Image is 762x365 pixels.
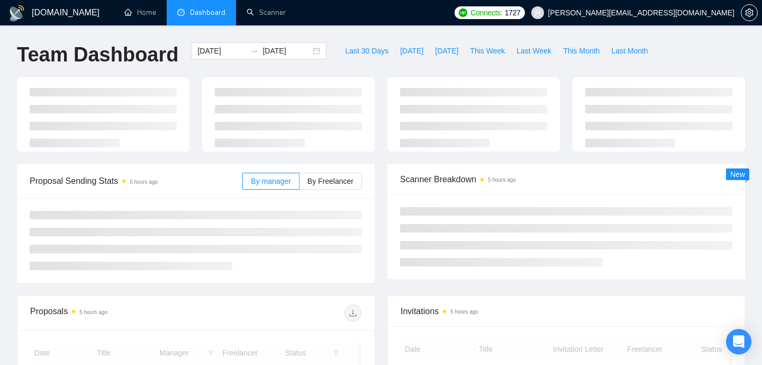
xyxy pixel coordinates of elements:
span: 1727 [505,7,521,19]
span: New [730,170,745,179]
img: logo [8,5,25,22]
a: homeHome [124,8,156,17]
button: Last 30 Days [339,42,394,59]
div: Open Intercom Messenger [726,329,751,354]
span: Invitations [401,305,732,318]
time: 5 hours ago [130,179,158,185]
span: user [534,9,541,16]
span: to [250,47,258,55]
button: Last Week [511,42,557,59]
span: Last Week [516,45,551,57]
button: This Month [557,42,605,59]
button: Last Month [605,42,654,59]
span: This Week [470,45,505,57]
button: [DATE] [394,42,429,59]
span: [DATE] [435,45,458,57]
img: upwork-logo.png [459,8,467,17]
span: Connects: [470,7,502,19]
span: Last Month [611,45,648,57]
input: End date [262,45,311,57]
div: Proposals [30,305,196,322]
span: Dashboard [190,8,225,17]
span: setting [741,8,757,17]
span: Proposal Sending Stats [30,174,242,188]
time: 5 hours ago [450,309,478,315]
time: 5 hours ago [79,309,107,315]
h1: Team Dashboard [17,42,178,67]
span: [DATE] [400,45,423,57]
input: Start date [197,45,246,57]
span: Scanner Breakdown [400,173,732,186]
button: setting [741,4,758,21]
span: swap-right [250,47,258,55]
button: [DATE] [429,42,464,59]
button: This Week [464,42,511,59]
span: This Month [563,45,600,57]
a: searchScanner [247,8,286,17]
span: By manager [251,177,291,185]
time: 5 hours ago [488,177,516,183]
span: dashboard [177,8,185,16]
a: setting [741,8,758,17]
span: By Freelancer [307,177,353,185]
span: Last 30 Days [345,45,388,57]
